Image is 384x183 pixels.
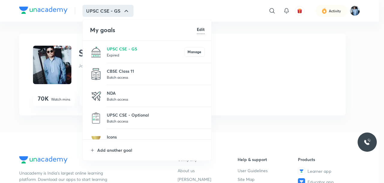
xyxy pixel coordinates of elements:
img: Icons [90,134,102,146]
p: NDA [107,90,205,96]
img: UPSC CSE - Optional [90,112,102,124]
img: CBSE Class 11 [90,68,102,80]
p: Add another goal [97,147,205,153]
p: UPSC CSE - GS [107,46,184,52]
img: NDA [90,90,102,102]
p: Expired [107,52,184,58]
h6: Edit [197,26,205,32]
p: Batch access [107,96,205,102]
p: Icons [107,134,205,140]
h4: My goals [90,26,197,35]
img: UPSC CSE - GS [90,46,102,58]
button: Manage [184,47,205,57]
p: CBSE Class 11 [107,68,205,74]
p: Batch access [107,118,205,124]
p: Batch access [107,74,205,80]
p: UPSC CSE - Optional [107,112,205,118]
